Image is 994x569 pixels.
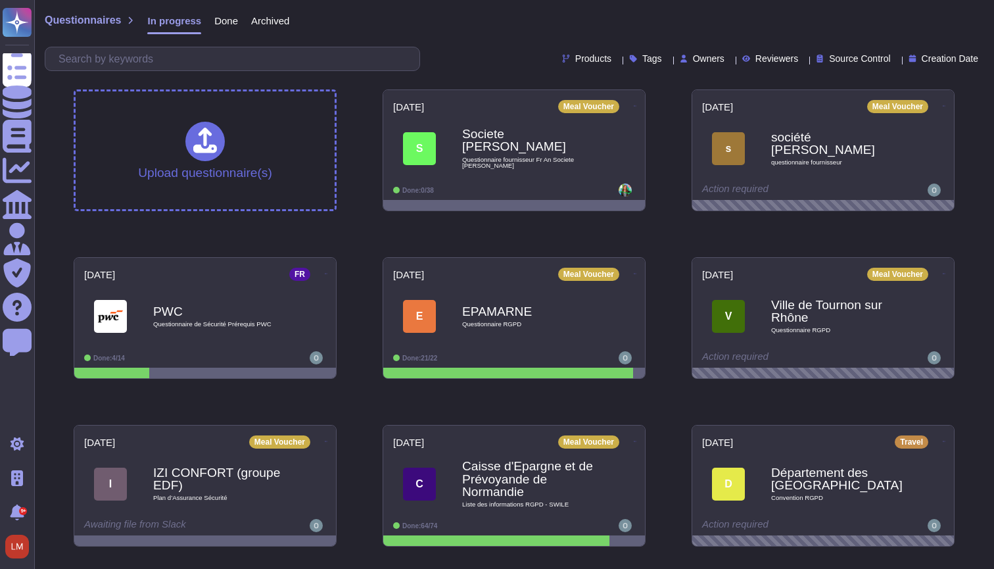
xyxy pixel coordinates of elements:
[702,519,863,532] div: Action required
[153,495,285,501] span: Plan d’Assurance Sécurité
[393,437,424,447] span: [DATE]
[693,54,724,63] span: Owners
[619,351,632,364] img: user
[393,102,424,112] span: [DATE]
[52,47,419,70] input: Search by keywords
[289,268,310,281] div: FR
[867,268,928,281] div: Meal Voucher
[867,100,928,113] div: Meal Voucher
[702,351,863,364] div: Action required
[829,54,890,63] span: Source Control
[84,270,115,280] span: [DATE]
[93,355,125,362] span: Done: 4/14
[94,300,127,333] img: Logo
[402,187,434,194] span: Done: 0/38
[462,501,594,508] span: Liste des informations RGPD - SWILE
[45,15,121,26] span: Questionnaires
[928,519,941,532] img: user
[712,132,745,165] div: s
[462,305,594,318] b: EPAMARNE
[702,102,733,112] span: [DATE]
[153,321,285,328] span: Questionnaire de Sécurité Prérequis PWC
[462,460,594,498] b: Caisse d'Epargne et de Prévoyande de Normandie
[558,435,619,449] div: Meal Voucher
[575,54,611,63] span: Products
[712,300,745,333] div: V
[138,122,272,179] div: Upload questionnaire(s)
[310,351,323,364] img: user
[310,519,323,532] img: user
[403,468,436,501] div: C
[771,299,903,324] b: Ville de Tournon sur Rhône
[462,321,594,328] span: Questionnaire RGPD
[403,300,436,333] div: E
[895,435,928,449] div: Travel
[771,327,903,334] span: Questionnaire RGPD
[393,270,424,280] span: [DATE]
[558,268,619,281] div: Meal Voucher
[928,351,941,364] img: user
[928,184,941,197] img: user
[771,131,903,156] b: société [PERSON_NAME]
[462,128,594,153] b: Societe [PERSON_NAME]
[5,535,29,558] img: user
[619,184,632,197] img: user
[249,435,310,449] div: Meal Voucher
[3,532,38,561] button: user
[922,54,978,63] span: Creation Date
[619,519,632,532] img: user
[702,437,733,447] span: [DATE]
[771,495,903,501] span: Convention RGPD
[642,54,662,63] span: Tags
[19,507,27,515] div: 9+
[771,466,903,491] b: Département des [GEOGRAPHIC_DATA]
[558,100,619,113] div: Meal Voucher
[147,16,201,26] span: In progress
[755,54,798,63] span: Reviewers
[214,16,238,26] span: Done
[712,468,745,501] div: D
[153,305,285,318] b: PWC
[84,519,245,532] div: Awaiting file from Slack
[462,157,594,169] span: Questionnaire fournisseur Fr An Societe [PERSON_NAME]
[702,270,733,280] span: [DATE]
[402,522,437,530] span: Done: 64/74
[251,16,289,26] span: Archived
[771,159,903,166] span: questionnaire fournisseur
[702,184,863,197] div: Action required
[153,466,285,491] b: IZI CONFORT (groupe EDF)
[84,437,115,447] span: [DATE]
[403,132,436,165] div: S
[402,355,437,362] span: Done: 21/22
[94,468,127,501] div: I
